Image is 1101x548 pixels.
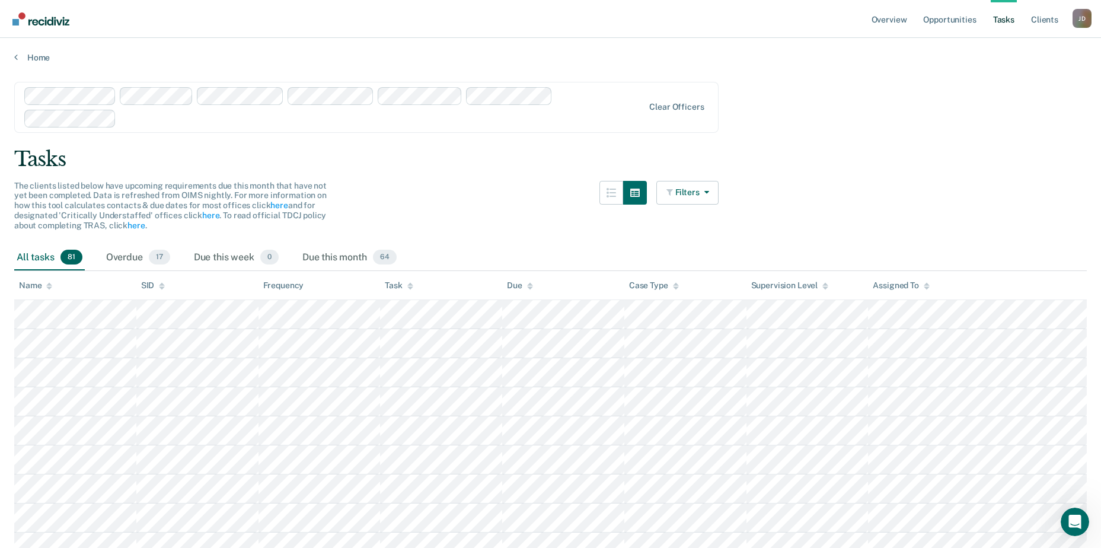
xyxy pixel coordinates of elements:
[1061,508,1089,536] iframe: Intercom live chat
[873,281,929,291] div: Assigned To
[12,12,69,26] img: Recidiviz
[19,281,52,291] div: Name
[373,250,397,265] span: 64
[14,147,1087,171] div: Tasks
[149,250,170,265] span: 17
[14,245,85,271] div: All tasks81
[1073,9,1092,28] div: J D
[656,181,719,205] button: Filters
[300,245,399,271] div: Due this month64
[270,200,288,210] a: here
[649,102,704,112] div: Clear officers
[507,281,533,291] div: Due
[260,250,279,265] span: 0
[104,245,173,271] div: Overdue17
[1073,9,1092,28] button: Profile dropdown button
[385,281,413,291] div: Task
[60,250,82,265] span: 81
[14,52,1087,63] a: Home
[141,281,165,291] div: SID
[629,281,679,291] div: Case Type
[127,221,145,230] a: here
[751,281,829,291] div: Supervision Level
[263,281,304,291] div: Frequency
[192,245,281,271] div: Due this week0
[14,181,327,230] span: The clients listed below have upcoming requirements due this month that have not yet been complet...
[202,211,219,220] a: here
